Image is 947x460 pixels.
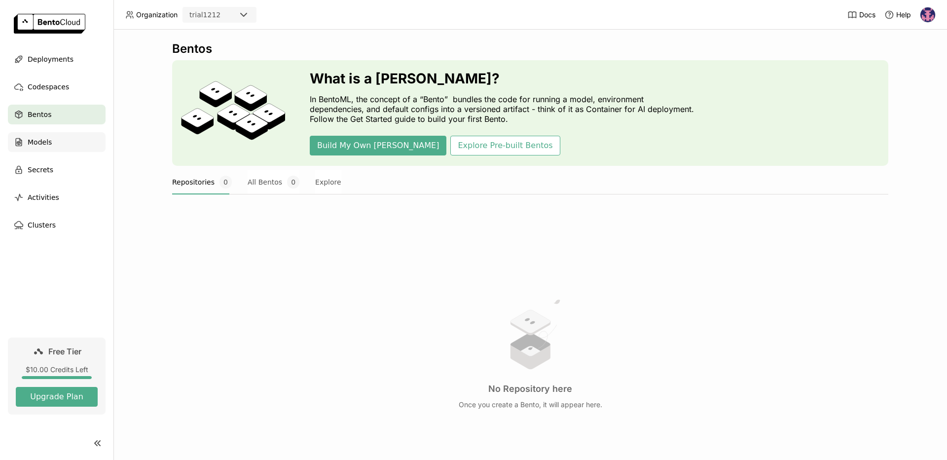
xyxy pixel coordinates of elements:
a: Codespaces [8,77,106,97]
span: Docs [859,10,875,19]
a: Bentos [8,105,106,124]
button: Explore Pre-built Bentos [450,136,560,155]
img: Alen Kuriakose [920,7,935,22]
span: Models [28,136,52,148]
img: cover onboarding [180,80,286,146]
span: Help [896,10,911,19]
span: Free Tier [48,346,81,356]
img: no results [493,297,567,372]
h3: What is a [PERSON_NAME]? [310,71,699,86]
button: Explore [315,170,341,194]
button: Upgrade Plan [16,387,98,407]
p: In BentoML, the concept of a “Bento” bundles the code for running a model, environment dependenci... [310,94,699,124]
span: Organization [136,10,178,19]
div: $10.00 Credits Left [16,365,98,374]
span: Bentos [28,109,51,120]
span: Secrets [28,164,53,176]
div: trial1212 [189,10,220,20]
h3: No Repository here [488,383,572,394]
button: Repositories [172,170,232,194]
span: 0 [287,176,299,189]
a: Deployments [8,49,106,69]
span: Activities [28,192,59,203]
a: Models [8,132,106,152]
button: All Bentos [248,170,299,194]
a: Activities [8,188,106,207]
div: Help [884,10,911,20]
span: Deployments [28,53,73,65]
a: Docs [847,10,875,20]
input: Selected trial1212. [221,10,222,20]
span: Codespaces [28,81,69,93]
a: Free Tier$10.00 Credits LeftUpgrade Plan [8,338,106,415]
img: logo [14,14,85,34]
div: Bentos [172,41,888,56]
button: Build My Own [PERSON_NAME] [310,136,446,155]
span: 0 [219,176,232,189]
a: Secrets [8,160,106,180]
p: Once you create a Bento, it will appear here. [459,400,602,409]
span: Clusters [28,219,56,231]
a: Clusters [8,215,106,235]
